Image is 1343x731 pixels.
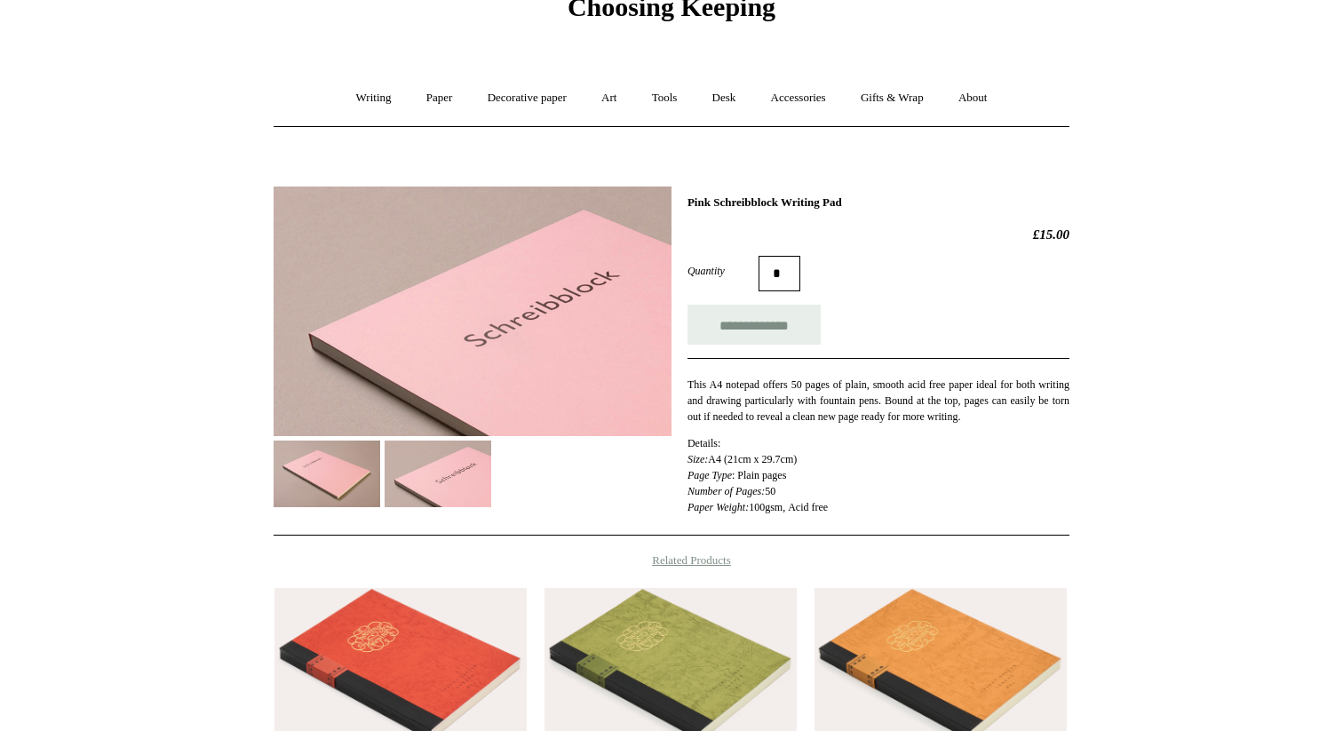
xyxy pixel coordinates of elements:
img: Pink Schreibblock Writing Pad [385,441,491,507]
a: Paper [410,75,469,122]
a: Art [585,75,632,122]
p: This A4 notepad offers 50 pages of plain, smooth acid free paper ideal for both writing and drawi... [687,377,1069,425]
em: Size: [687,453,708,465]
p: Details: A4 (21cm x 29.7cm) : Plain pages 50 100gsm, Acid free [687,435,1069,515]
a: Accessories [755,75,842,122]
h2: £15.00 [687,226,1069,242]
a: About [942,75,1004,122]
a: Desk [696,75,752,122]
a: Writing [340,75,408,122]
img: Pink Schreibblock Writing Pad [274,441,380,507]
a: Gifts & Wrap [845,75,940,122]
img: Pink Schreibblock Writing Pad [274,187,671,436]
em: Number of Pages: [687,485,765,497]
a: Tools [636,75,694,122]
label: Quantity [687,263,759,279]
i: Paper Weight: [687,501,749,513]
h4: Related Products [227,553,1116,568]
a: Choosing Keeping [568,6,775,19]
em: Page Type [687,469,732,481]
a: Decorative paper [472,75,583,122]
h1: Pink Schreibblock Writing Pad [687,195,1069,210]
